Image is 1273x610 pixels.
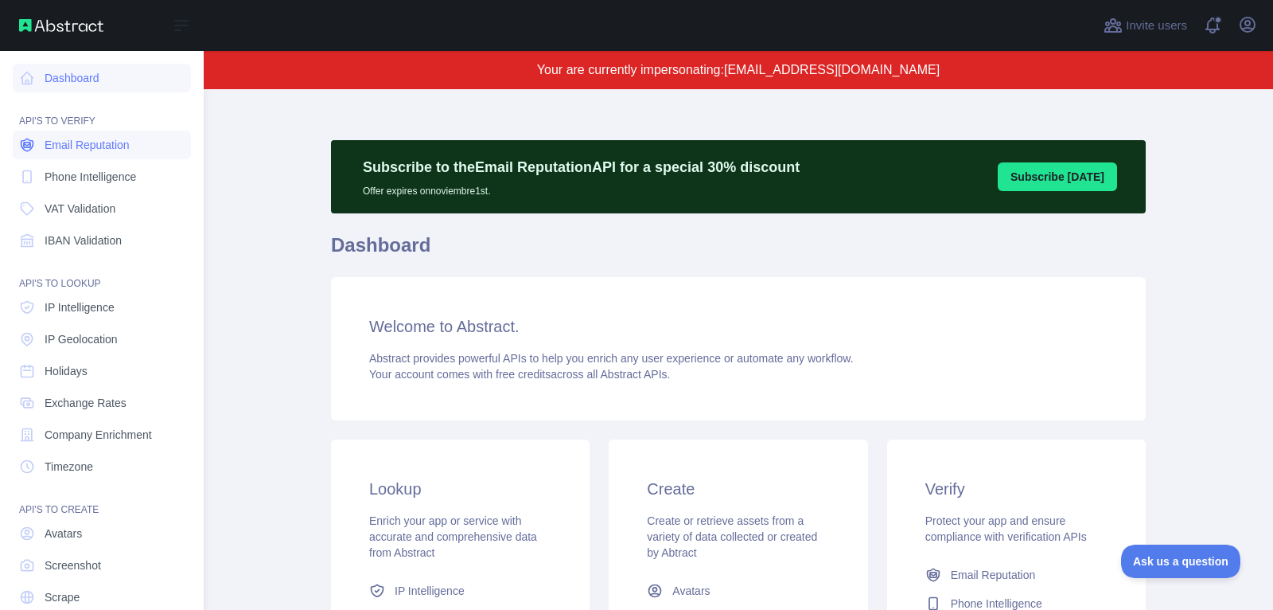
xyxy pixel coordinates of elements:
span: Your are currently impersonating: [537,63,724,76]
a: IP Intelligence [363,577,558,605]
a: Avatars [13,519,191,548]
span: Scrape [45,589,80,605]
span: IBAN Validation [45,233,122,248]
h3: Verify [925,478,1108,500]
span: Company Enrichment [45,427,152,443]
span: Create or retrieve assets from a variety of data collected or created by Abtract [647,514,817,559]
span: Enrich your app or service with accurate and comprehensive data from Abstract [369,514,537,559]
span: Exchange Rates [45,395,127,411]
div: API'S TO CREATE [13,484,191,516]
a: IP Intelligence [13,293,191,322]
a: Phone Intelligence [13,162,191,191]
p: Offer expires on noviembre 1st. [363,178,800,197]
span: Holidays [45,363,88,379]
a: Screenshot [13,551,191,580]
span: Abstract provides powerful APIs to help you enrich any user experience or automate any workflow. [369,352,854,365]
a: Dashboard [13,64,191,92]
a: IBAN Validation [13,226,191,255]
h3: Welcome to Abstract. [369,315,1108,338]
span: free credits [496,368,551,381]
img: Abstract API [19,19,103,32]
span: Screenshot [45,557,101,573]
div: API'S TO VERIFY [13,96,191,127]
div: API'S TO LOOKUP [13,258,191,290]
span: Phone Intelligence [45,169,136,185]
span: Timezone [45,459,93,475]
h3: Create [647,478,829,500]
span: VAT Validation [45,201,115,217]
p: Subscribe to the Email Reputation API for a special 30 % discount [363,156,800,178]
span: Avatars [672,583,710,599]
span: Invite users [1126,17,1187,35]
span: Your account comes with across all Abstract APIs. [369,368,670,381]
a: Holidays [13,357,191,385]
a: Email Reputation [919,561,1114,589]
a: IP Geolocation [13,325,191,354]
span: Email Reputation [45,137,130,153]
h3: Lookup [369,478,551,500]
span: [EMAIL_ADDRESS][DOMAIN_NAME] [724,63,940,76]
a: Avatars [640,577,835,605]
h1: Dashboard [331,233,1146,271]
button: Invite users [1100,13,1190,38]
iframe: Toggle Customer Support [1121,545,1241,578]
span: Protect your app and ensure compliance with verification APIs [925,514,1087,543]
span: Avatars [45,526,82,542]
a: Exchange Rates [13,389,191,417]
a: VAT Validation [13,194,191,223]
a: Company Enrichment [13,420,191,449]
button: Subscribe [DATE] [998,162,1117,191]
span: IP Intelligence [395,583,465,599]
span: IP Intelligence [45,299,115,315]
span: IP Geolocation [45,331,118,347]
a: Email Reputation [13,131,191,159]
span: Email Reputation [951,567,1036,583]
a: Timezone [13,452,191,481]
